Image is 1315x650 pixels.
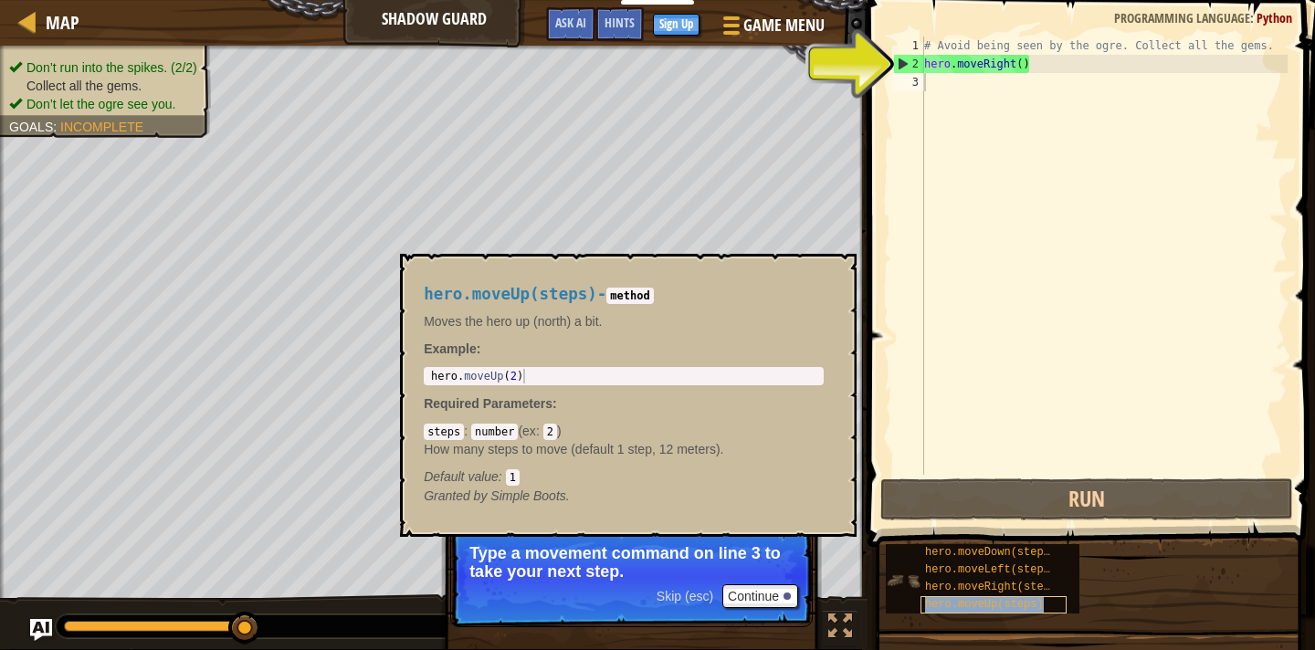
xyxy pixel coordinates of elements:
[722,584,798,608] button: Continue
[605,14,635,31] span: Hints
[464,424,471,438] span: :
[893,37,924,55] div: 1
[424,286,824,303] h4: -
[606,288,653,304] code: method
[743,14,825,37] span: Game Menu
[424,488,490,503] span: Granted by
[424,312,824,330] p: Moves the hero up (north) a bit.
[653,14,700,36] button: Sign Up
[46,10,79,35] span: Map
[543,424,557,440] code: 2
[471,424,518,440] code: number
[30,619,52,641] button: Ask AI
[1250,9,1257,26] span: :
[1114,9,1250,26] span: Programming language
[893,73,924,91] div: 3
[26,79,142,93] span: Collect all the gems.
[880,478,1293,520] button: Run
[37,10,79,35] a: Map
[709,7,836,50] button: Game Menu
[469,544,794,581] p: Type a movement command on line 3 to take your next step.
[26,60,197,75] span: Don’t run into the spikes. (2/2)
[1257,9,1292,26] span: Python
[424,488,570,503] em: Simple Boots.
[60,120,143,134] span: Incomplete
[9,120,53,134] span: Goals
[424,469,499,484] span: Default value
[522,424,536,438] span: ex
[26,97,175,111] span: Don’t let the ogre see you.
[552,396,557,411] span: :
[546,7,595,41] button: Ask AI
[424,424,464,440] code: steps
[536,424,543,438] span: :
[925,581,1063,593] span: hero.moveRight(steps)
[925,598,1044,611] span: hero.moveUp(steps)
[657,589,713,603] span: Skip (esc)
[925,563,1057,576] span: hero.moveLeft(steps)
[886,563,920,598] img: portrait.png
[424,440,824,458] p: How many steps to move (default 1 step, 12 meters).
[555,14,586,31] span: Ask AI
[424,422,824,486] div: ( )
[424,341,480,356] strong: :
[9,95,197,113] li: Don’t let the ogre see you.
[9,77,197,95] li: Collect all the gems.
[424,341,477,356] span: Example
[424,396,552,411] span: Required Parameters
[506,469,520,486] code: 1
[424,285,597,303] span: hero.moveUp(steps)
[9,58,197,77] li: Don’t run into the spikes.
[499,469,506,484] span: :
[925,546,1057,559] span: hero.moveDown(steps)
[822,610,858,647] button: Toggle fullscreen
[894,55,924,73] div: 2
[53,120,60,134] span: :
